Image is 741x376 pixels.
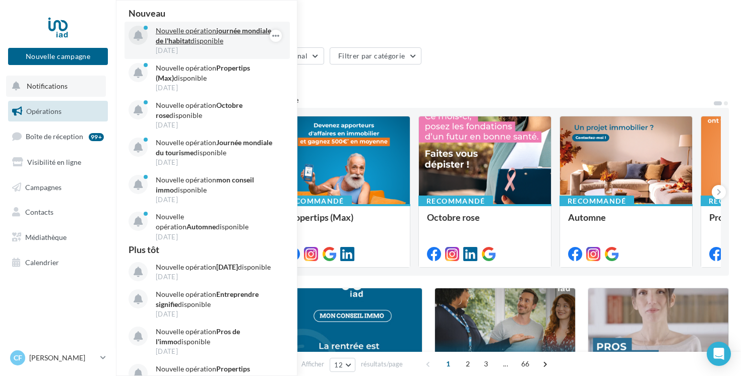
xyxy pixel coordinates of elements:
div: Propertips (Max) [286,212,402,232]
span: Visibilité en ligne [27,158,81,166]
span: Opérations [26,107,61,115]
button: Notifications [6,76,106,97]
div: Recommandé [277,196,352,207]
span: Boîte de réception [26,132,83,141]
a: Campagnes [6,177,110,198]
div: Open Intercom Messenger [707,342,731,366]
div: Automne [568,212,684,232]
a: Opérations [6,101,110,122]
span: Campagnes [25,182,61,191]
a: CF [PERSON_NAME] [8,348,108,367]
div: Recommandé [560,196,634,207]
div: Recommandé [418,196,493,207]
span: 2 [460,356,476,372]
span: 66 [517,356,534,372]
span: 3 [478,356,494,372]
span: Afficher [301,359,324,369]
span: Calendrier [25,258,59,267]
span: Notifications [27,82,68,90]
span: résultats/page [361,359,403,369]
span: Contacts [25,208,53,216]
a: Calendrier [6,252,110,273]
p: [PERSON_NAME] [29,353,96,363]
span: Médiathèque [25,233,67,241]
a: Contacts [6,202,110,223]
span: 12 [334,361,343,369]
a: Médiathèque [6,227,110,248]
span: ... [498,356,514,372]
button: Filtrer par catégorie [330,47,421,65]
div: Octobre rose [427,212,543,232]
span: 1 [440,356,456,372]
button: Nouvelle campagne [8,48,108,65]
span: CF [14,353,22,363]
div: 6 opérations recommandées par votre enseigne [128,96,713,104]
a: Boîte de réception99+ [6,126,110,147]
a: Visibilité en ligne [6,152,110,173]
button: 12 [330,358,355,372]
div: 99+ [89,133,104,141]
div: Opérations marketing [128,16,729,31]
